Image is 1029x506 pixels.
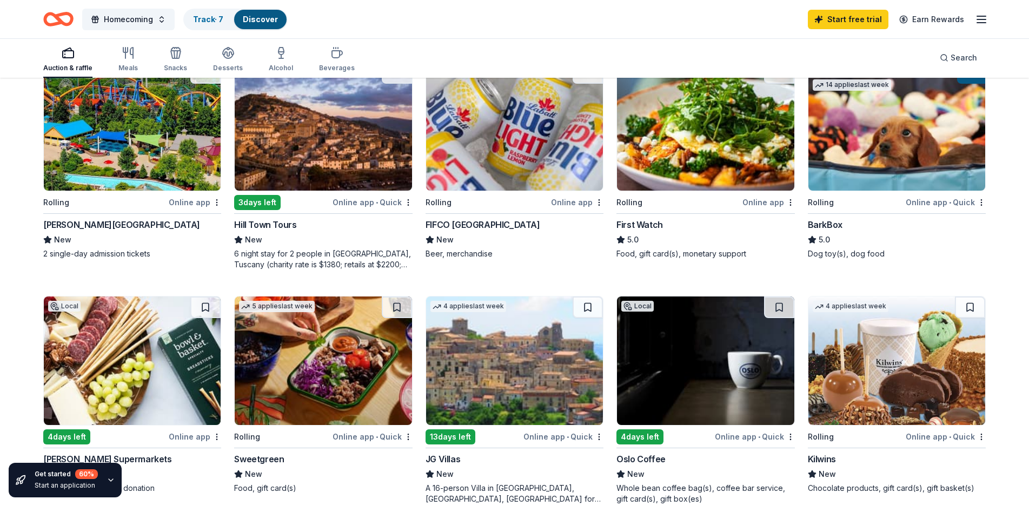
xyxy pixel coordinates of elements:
[616,453,666,465] div: Oslo Coffee
[43,429,90,444] div: 4 days left
[234,453,284,465] div: Sweetgreen
[243,15,278,24] a: Discover
[82,9,175,30] button: Homecoming
[567,433,569,441] span: •
[758,433,760,441] span: •
[164,42,187,78] button: Snacks
[234,62,412,270] a: Image for Hill Town Tours 6 applieslast week3days leftOnline app•QuickHill Town ToursNew6 night s...
[269,64,293,72] div: Alcohol
[819,233,830,246] span: 5.0
[426,248,603,259] div: Beer, merchandise
[333,430,413,443] div: Online app Quick
[893,10,971,29] a: Earn Rewards
[43,218,200,231] div: [PERSON_NAME][GEOGRAPHIC_DATA]
[193,15,223,24] a: Track· 7
[808,248,986,259] div: Dog toy(s), dog food
[949,198,951,207] span: •
[906,430,986,443] div: Online app Quick
[234,218,296,231] div: Hill Town Tours
[616,429,663,444] div: 4 days left
[616,62,794,259] a: Image for First Watch1 applylast weekRollingOnline appFirst Watch5.0Food, gift card(s), monetary ...
[44,62,221,191] img: Image for Dorney Park & Wildwater Kingdom
[118,64,138,72] div: Meals
[333,195,413,209] div: Online app Quick
[426,218,540,231] div: FIFCO [GEOGRAPHIC_DATA]
[808,196,834,209] div: Rolling
[43,453,172,465] div: [PERSON_NAME] Supermarkets
[808,10,888,29] a: Start free trial
[43,62,221,259] a: Image for Dorney Park & Wildwater KingdomRollingOnline app[PERSON_NAME][GEOGRAPHIC_DATA]New2 sing...
[239,301,315,312] div: 5 applies last week
[808,62,985,191] img: Image for BarkBox
[48,301,81,312] div: Local
[234,483,412,494] div: Food, gift card(s)
[627,468,645,481] span: New
[269,42,293,78] button: Alcohol
[621,301,654,312] div: Local
[213,64,243,72] div: Desserts
[523,430,603,443] div: Online app Quick
[808,296,985,425] img: Image for Kilwins
[808,483,986,494] div: Chocolate products, gift card(s), gift basket(s)
[43,42,92,78] button: Auction & raffle
[616,218,663,231] div: First Watch
[715,430,795,443] div: Online app Quick
[234,296,412,494] a: Image for Sweetgreen5 applieslast weekRollingOnline app•QuickSweetgreenNewFood, gift card(s)
[813,79,891,91] div: 14 applies last week
[43,64,92,72] div: Auction & raffle
[234,195,281,210] div: 3 days left
[54,233,71,246] span: New
[169,195,221,209] div: Online app
[551,195,603,209] div: Online app
[951,51,977,64] span: Search
[808,218,842,231] div: BarkBox
[35,481,98,490] div: Start an application
[44,296,221,425] img: Image for Inserra Supermarkets
[616,296,794,504] a: Image for Oslo CoffeeLocal4days leftOnline app•QuickOslo CoffeeNewWhole bean coffee bag(s), coffe...
[808,453,836,465] div: Kilwins
[183,9,288,30] button: Track· 7Discover
[234,248,412,270] div: 6 night stay for 2 people in [GEOGRAPHIC_DATA], Tuscany (charity rate is $1380; retails at $2200;...
[616,483,794,504] div: Whole bean coffee bag(s), coffee bar service, gift card(s), gift box(es)
[426,483,603,504] div: A 16-person Villa in [GEOGRAPHIC_DATA], [GEOGRAPHIC_DATA], [GEOGRAPHIC_DATA] for 7days/6nights (R...
[426,296,603,425] img: Image for JG Villas
[235,296,411,425] img: Image for Sweetgreen
[808,62,986,259] a: Image for BarkBoxTop rated14 applieslast weekRollingOnline app•QuickBarkBox5.0Dog toy(s), dog food
[949,433,951,441] span: •
[819,468,836,481] span: New
[426,453,460,465] div: JG Villas
[426,196,452,209] div: Rolling
[43,6,74,32] a: Home
[617,296,794,425] img: Image for Oslo Coffee
[813,301,888,312] div: 4 applies last week
[319,64,355,72] div: Beverages
[43,296,221,494] a: Image for Inserra SupermarketsLocal4days leftOnline app[PERSON_NAME] SupermarketsNewGift card(s),...
[906,195,986,209] div: Online app Quick
[319,42,355,78] button: Beverages
[376,198,378,207] span: •
[426,296,603,504] a: Image for JG Villas4 applieslast week13days leftOnline app•QuickJG VillasNewA 16-person Villa in ...
[235,62,411,191] img: Image for Hill Town Tours
[616,196,642,209] div: Rolling
[43,248,221,259] div: 2 single-day admission tickets
[931,47,986,69] button: Search
[169,430,221,443] div: Online app
[213,42,243,78] button: Desserts
[627,233,639,246] span: 5.0
[75,469,98,479] div: 60 %
[245,468,262,481] span: New
[35,469,98,479] div: Get started
[426,62,603,191] img: Image for FIFCO USA
[104,13,153,26] span: Homecoming
[43,196,69,209] div: Rolling
[245,233,262,246] span: New
[164,64,187,72] div: Snacks
[742,195,795,209] div: Online app
[808,430,834,443] div: Rolling
[118,42,138,78] button: Meals
[426,429,475,444] div: 13 days left
[430,301,506,312] div: 4 applies last week
[616,248,794,259] div: Food, gift card(s), monetary support
[808,296,986,494] a: Image for Kilwins4 applieslast weekRollingOnline app•QuickKilwinsNewChocolate products, gift card...
[376,433,378,441] span: •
